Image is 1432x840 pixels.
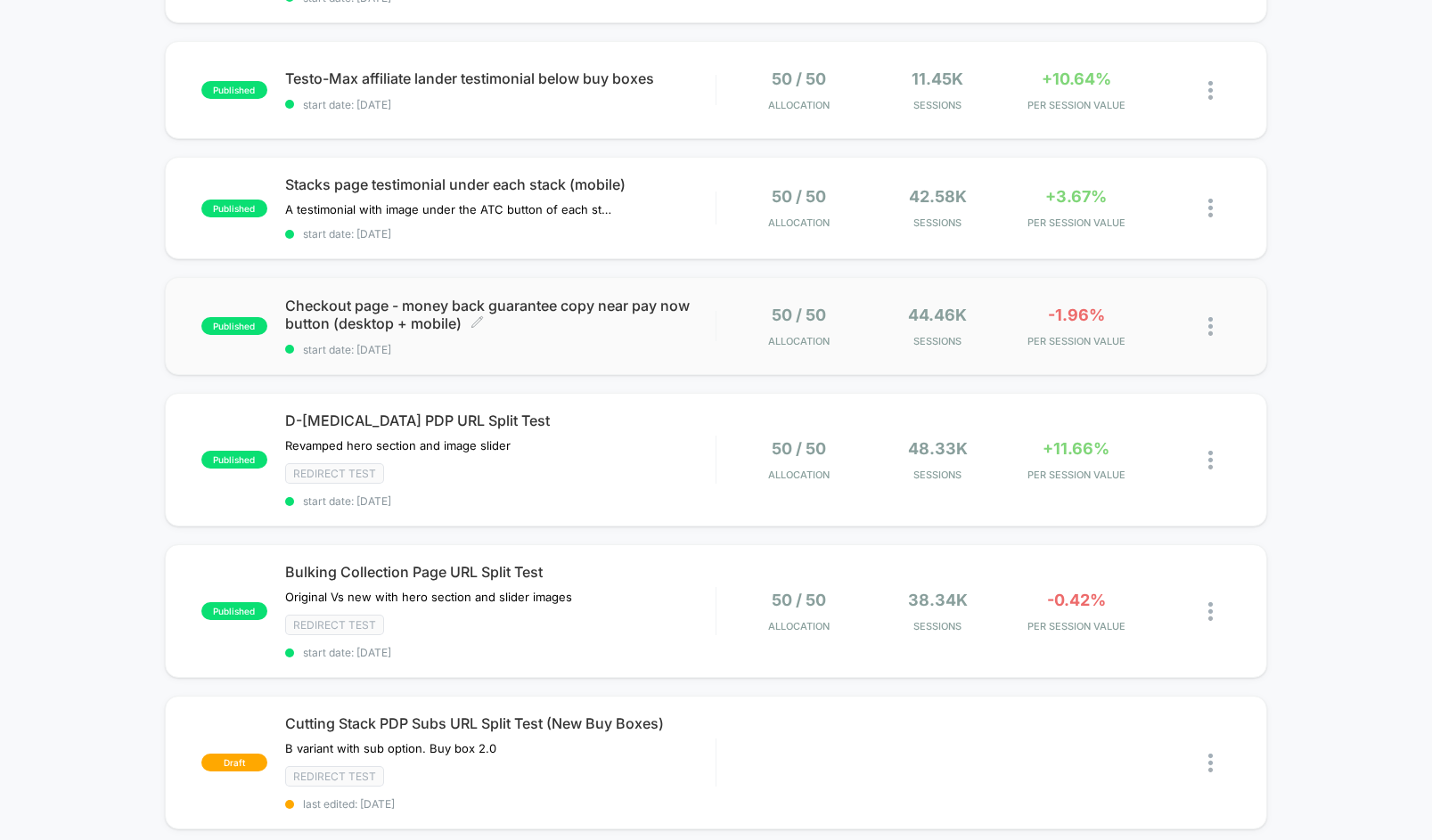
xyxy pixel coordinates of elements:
[1208,602,1213,621] img: close
[201,754,267,771] span: draft
[909,187,967,206] span: 42.58k
[912,69,963,88] span: 11.45k
[285,412,716,429] span: D-[MEDICAL_DATA] PDP URL Split Test
[772,187,826,206] span: 50 / 50
[1011,335,1141,347] span: PER SESSION VALUE
[285,494,716,508] span: start date: [DATE]
[1208,754,1213,772] img: close
[1047,591,1106,609] span: -0.42%
[873,620,1002,632] span: Sessions
[768,335,830,347] span: Allocation
[285,227,716,241] span: start date: [DATE]
[1048,306,1105,324] span: -1.96%
[1208,199,1213,217] img: close
[768,99,830,111] span: Allocation
[285,438,511,453] span: Revamped hero section and image slider
[285,797,716,811] span: last edited: [DATE]
[201,451,267,469] span: published
[285,646,716,659] span: start date: [DATE]
[285,714,716,732] span: Cutting Stack PDP Subs URL Split Test (New Buy Boxes)
[285,766,384,787] span: Redirect Test
[201,602,267,620] span: published
[1011,216,1141,229] span: PER SESSION VALUE
[1208,81,1213,100] img: close
[873,335,1002,347] span: Sessions
[1208,451,1213,469] img: close
[285,98,716,111] span: start date: [DATE]
[772,69,826,88] span: 50 / 50
[1042,69,1111,88] span: +10.64%
[873,216,1002,229] span: Sessions
[285,563,716,581] span: Bulking Collection Page URL Split Test
[201,200,267,217] span: published
[285,590,572,604] span: Original Vs new with hero section and slider images
[1045,187,1107,206] span: +3.67%
[1208,317,1213,336] img: close
[768,216,830,229] span: Allocation
[285,69,716,87] span: Testo-Max affiliate lander testimonial below buy boxes
[285,741,496,755] span: B variant with sub option. Buy box 2.0
[1043,439,1109,458] span: +11.66%
[768,620,830,632] span: Allocation
[772,591,826,609] span: 50 / 50
[908,591,968,609] span: 38.34k
[201,317,267,335] span: published
[768,469,830,481] span: Allocation
[772,439,826,458] span: 50 / 50
[285,202,616,216] span: A testimonial with image under the ATC button of each stack on the page.
[908,306,967,324] span: 44.46k
[873,99,1002,111] span: Sessions
[772,306,826,324] span: 50 / 50
[1011,469,1141,481] span: PER SESSION VALUE
[1011,99,1141,111] span: PER SESSION VALUE
[873,469,1002,481] span: Sessions
[285,463,384,484] span: Redirect Test
[908,439,968,458] span: 48.33k
[285,297,716,332] span: Checkout page - money back guarantee copy near pay now button (desktop + mobile)
[201,81,267,99] span: published
[285,343,716,356] span: start date: [DATE]
[1011,620,1141,632] span: PER SESSION VALUE
[285,175,716,193] span: Stacks page testimonial under each stack (mobile)
[285,615,384,635] span: Redirect Test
